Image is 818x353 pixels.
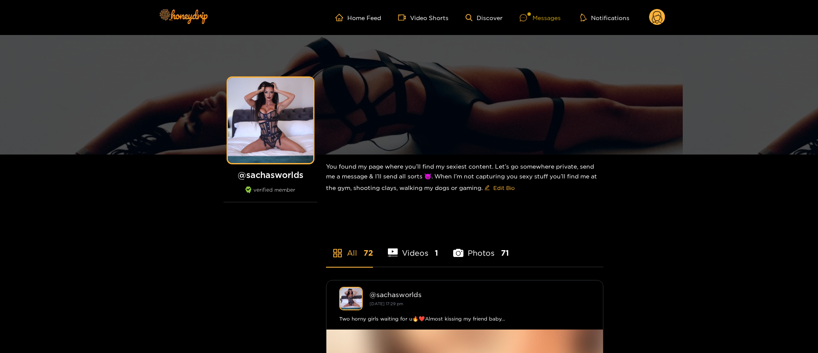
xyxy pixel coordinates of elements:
a: Home Feed [335,14,381,21]
span: 71 [501,248,509,258]
div: verified member [224,187,317,202]
span: home [335,14,347,21]
h1: @ sachasworlds [224,169,317,180]
div: @ sachasworlds [370,291,590,298]
div: Messages [520,13,561,23]
span: 72 [364,248,373,258]
span: Edit Bio [493,184,515,192]
div: Two horny girls waiting for u🔥❤️Almost kissing my friend baby... [339,315,590,323]
span: 1 [435,248,438,258]
button: editEdit Bio [483,181,516,195]
a: Discover [466,14,503,21]
small: [DATE] 17:29 pm [370,301,403,306]
img: sachasworlds [339,287,363,310]
li: All [326,228,373,267]
span: appstore [332,248,343,258]
li: Videos [388,228,439,267]
span: video-camera [398,14,410,21]
span: edit [484,185,490,191]
a: Video Shorts [398,14,448,21]
li: Photos [453,228,509,267]
div: You found my page where you’ll find my sexiest content. Let’s go somewhere private, send me a mes... [326,155,603,201]
button: Notifications [578,13,632,22]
